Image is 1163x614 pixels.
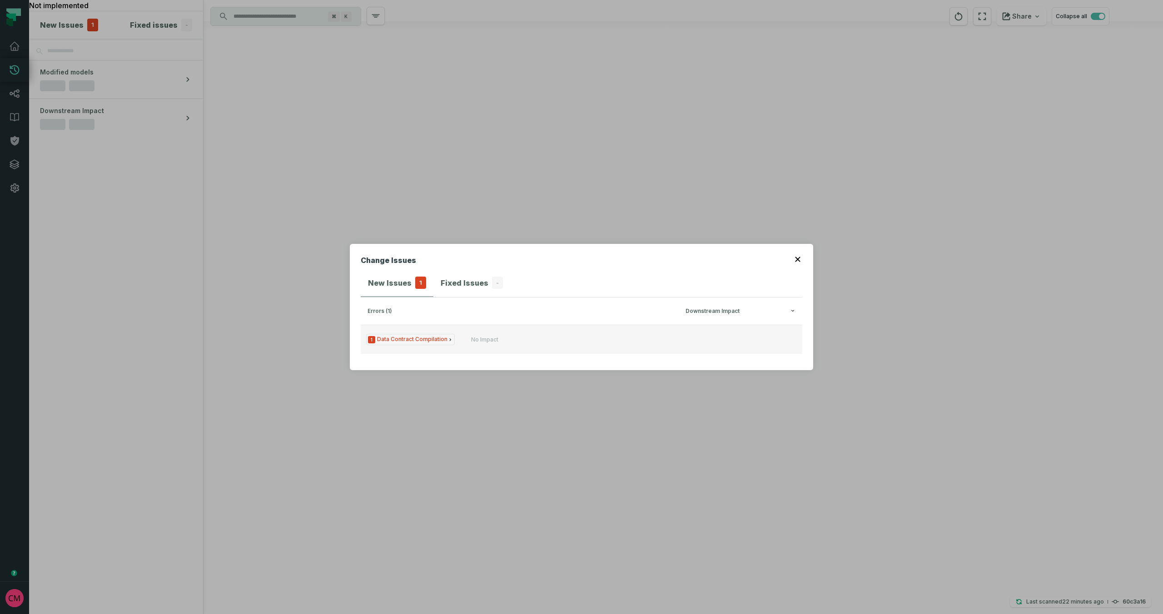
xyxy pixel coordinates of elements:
button: errors (1)Downstream Impact [368,308,795,315]
div: errors (1)Downstream Impact [361,325,802,359]
span: Severity [368,336,375,343]
span: 1 [415,277,426,289]
h2: Change Issues [361,255,416,269]
span: - [492,277,503,289]
div: No Impact [471,336,498,343]
span: Issue Type [366,334,455,345]
div: errors (1) [368,308,680,315]
h4: Fixed Issues [441,277,488,288]
button: Issue TypeNo Impact [361,325,802,354]
h4: New Issues [368,277,412,288]
div: Downstream Impact [686,308,795,315]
